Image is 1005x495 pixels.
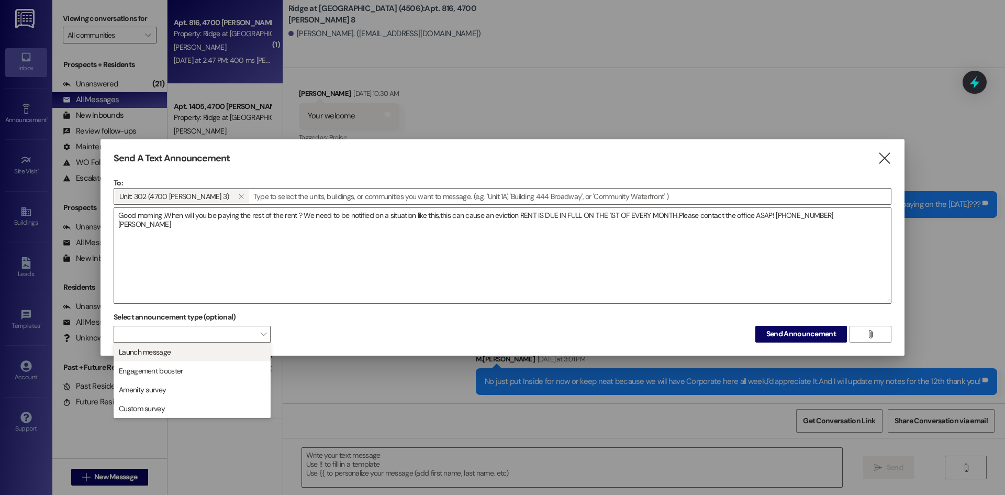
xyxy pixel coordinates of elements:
[766,328,836,339] span: Send Announcement
[755,326,847,343] button: Send Announcement
[233,190,249,203] button: Unit: 302 (4700 Stringfellow 3)
[119,403,165,414] span: Custom survey
[119,190,229,203] span: Unit: 302 (4700 Stringfellow 3)
[114,178,891,188] p: To:
[877,153,891,164] i: 
[866,330,874,338] i: 
[238,192,244,201] i: 
[119,384,166,395] span: Amenity survey
[114,152,230,164] h3: Send A Text Announcement
[114,207,891,304] div: Good morning ,When will you be paying the rest of the rent ? We need to be notified on a situatio...
[119,347,171,357] span: Launch message
[114,208,891,303] textarea: Good morning ,When will you be paying the rest of the rent ? We need to be notified on a situatio...
[250,189,891,204] input: Type to select the units, buildings, or communities you want to message. (e.g. 'Unit 1A', 'Buildi...
[114,309,236,325] label: Select announcement type (optional)
[119,366,183,376] span: Engagement booster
